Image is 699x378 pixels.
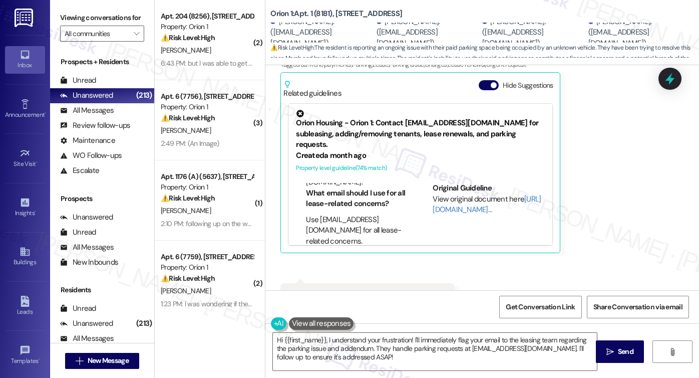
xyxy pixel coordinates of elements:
[161,126,211,135] span: [PERSON_NAME]
[588,17,691,49] div: [PERSON_NAME]. ([EMAIL_ADDRESS][DOMAIN_NAME])
[270,44,313,52] strong: ⚠️ Risk Level: High
[161,11,253,22] div: Apt. 204 (8256), [STREET_ADDRESS]
[35,208,36,215] span: •
[50,194,154,204] div: Prospects
[60,135,115,146] div: Maintenance
[76,357,83,365] i: 
[5,46,45,73] a: Inbox
[668,348,676,356] i: 
[5,243,45,270] a: Buildings
[161,22,253,32] div: Property: Orion 1
[306,215,408,247] li: Use [EMAIL_ADDRESS][DOMAIN_NAME] for all lease-related concerns.
[5,342,45,369] a: Templates •
[161,46,211,55] span: [PERSON_NAME]
[60,242,114,253] div: All Messages
[161,33,215,42] strong: ⚠️ Risk Level: High
[161,59,365,68] div: 6:43 PM: but I was able to get in eventually after someone came down
[60,10,144,26] label: Viewing conversations for
[596,340,644,363] button: Send
[161,219,304,228] div: 2:10 PM: following up on the weird late fee charge
[503,80,553,91] label: Hide Suggestions
[161,91,253,102] div: Apt. 6 (7756), [STREET_ADDRESS]
[161,286,211,295] span: [PERSON_NAME]
[36,159,38,166] span: •
[296,150,544,161] div: Created a month ago
[60,165,99,176] div: Escalate
[60,333,114,344] div: All Messages
[161,139,219,148] div: 2:49 PM: (An Image)
[60,150,122,161] div: WO Follow-ups
[161,102,253,112] div: Property: Orion 1
[88,355,129,366] span: New Message
[618,346,633,357] span: Send
[593,302,682,312] span: Share Conversation via email
[60,75,96,86] div: Unread
[65,353,139,369] button: New Message
[273,333,597,370] textarea: To enrich screen reader interactions, please activate Accessibility in Grammarly extension settings
[506,302,575,312] span: Get Conversation Link
[161,299,491,308] div: 1:23 PM: I was wondering if the $70 community fee actually covers WiFi, or do we need to purchase...
[433,194,541,215] a: [URL][DOMAIN_NAME]…
[161,182,253,193] div: Property: Orion 1
[60,212,113,223] div: Unanswered
[270,43,699,75] span: : The resident is reporting an ongoing issue with their paid parking space being occupied by an u...
[134,30,139,38] i: 
[161,262,253,273] div: Property: Orion 1
[50,285,154,295] div: Residents
[433,194,544,216] div: View original document here
[306,188,408,210] li: What email should I use for all lease-related concerns?
[161,113,215,122] strong: ⚠️ Risk Level: High
[270,17,374,49] div: [PERSON_NAME]. ([EMAIL_ADDRESS][DOMAIN_NAME])
[296,110,544,150] div: Orion Housing - Orion 1: Contact [EMAIL_ADDRESS][DOMAIN_NAME] for subleasing, adding/removing ten...
[587,296,689,318] button: Share Conversation via email
[161,194,215,203] strong: ⚠️ Risk Level: High
[161,274,215,283] strong: ⚠️ Risk Level: High
[482,17,585,49] div: [PERSON_NAME]. ([EMAIL_ADDRESS][DOMAIN_NAME])
[5,293,45,320] a: Leads
[50,57,154,67] div: Prospects + Residents
[5,145,45,172] a: Site Visit •
[45,110,46,117] span: •
[161,171,253,182] div: Apt. 1176 (A) (5637), [STREET_ADDRESS]
[499,296,581,318] button: Get Conversation Link
[60,105,114,116] div: All Messages
[60,318,113,329] div: Unanswered
[161,252,253,262] div: Apt. 6 (7759), [STREET_ADDRESS]
[65,26,128,42] input: All communities
[270,9,402,19] b: Orion 1: Apt. 1 (8181), [STREET_ADDRESS]
[283,80,341,99] div: Related guidelines
[134,88,154,103] div: (213)
[606,348,614,356] i: 
[39,356,40,363] span: •
[60,120,130,131] div: Review follow-ups
[134,316,154,331] div: (213)
[5,194,45,221] a: Insights •
[60,303,96,314] div: Unread
[60,257,118,268] div: New Inbounds
[377,17,480,49] div: [PERSON_NAME]. ([EMAIL_ADDRESS][DOMAIN_NAME])
[296,163,544,173] div: Property level guideline ( 74 % match)
[15,9,35,27] img: ResiDesk Logo
[433,183,492,193] b: Original Guideline
[60,227,96,238] div: Unread
[161,206,211,215] span: [PERSON_NAME]
[60,90,113,101] div: Unanswered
